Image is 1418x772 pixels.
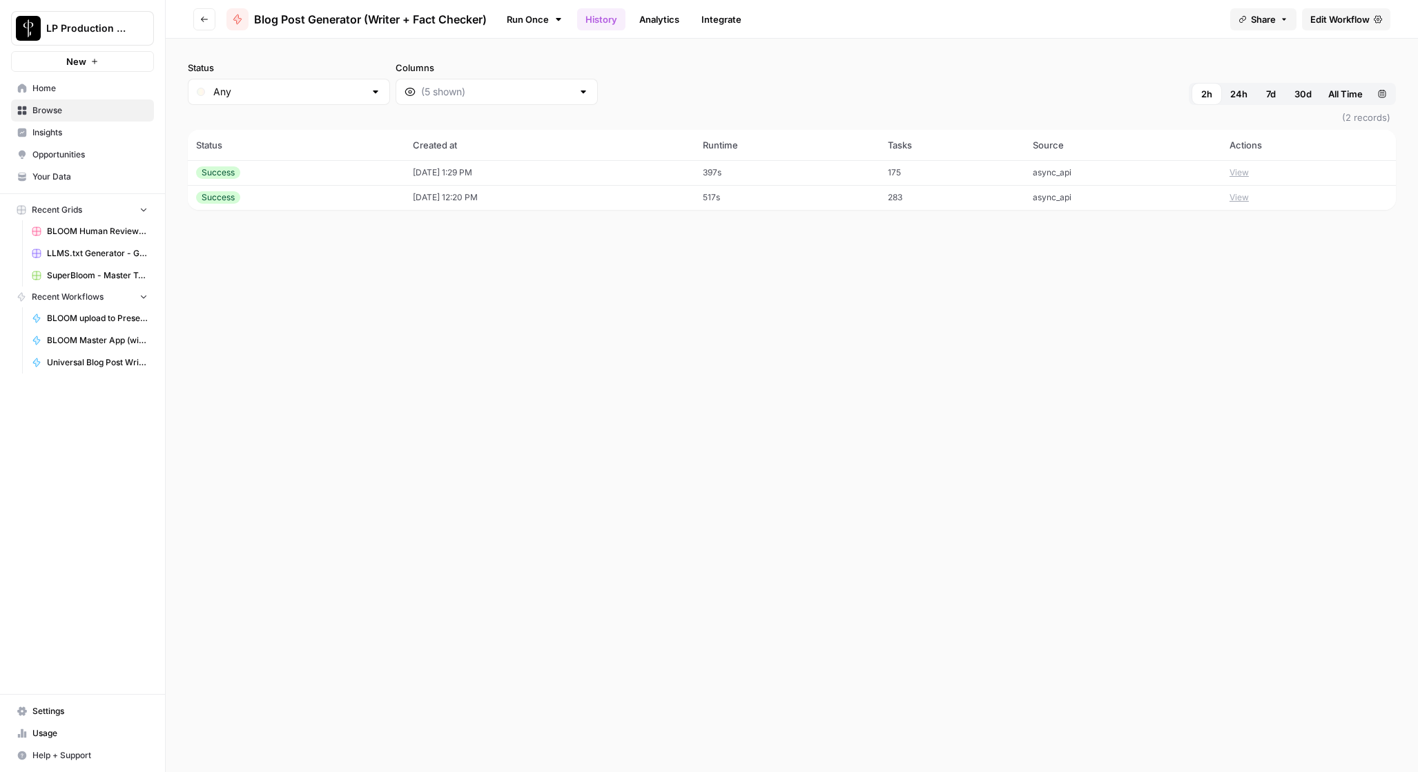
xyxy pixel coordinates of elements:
[213,85,365,99] input: Any
[32,148,148,161] span: Opportunities
[1221,130,1396,160] th: Actions
[1310,12,1370,26] span: Edit Workflow
[695,130,879,160] th: Runtime
[1286,83,1320,105] button: 30d
[405,130,695,160] th: Created at
[1024,130,1221,160] th: Source
[1320,83,1371,105] button: All Time
[254,11,487,28] span: Blog Post Generator (Writer + Fact Checker)
[1230,87,1247,101] span: 24h
[188,105,1396,130] span: (2 records)
[32,291,104,303] span: Recent Workflows
[11,11,154,46] button: Workspace: LP Production Workloads
[1266,87,1276,101] span: 7d
[32,126,148,139] span: Insights
[11,51,154,72] button: New
[47,312,148,325] span: BLOOM upload to Presence (after Human Review)
[1222,83,1256,105] button: 24h
[26,264,154,287] a: SuperBloom - Master Topic List
[1201,87,1212,101] span: 2h
[405,185,695,210] td: [DATE] 12:20 PM
[32,727,148,740] span: Usage
[26,329,154,351] a: BLOOM Master App (with human review)
[196,191,240,204] div: Success
[11,700,154,722] a: Settings
[32,749,148,762] span: Help + Support
[196,166,240,179] div: Success
[880,130,1024,160] th: Tasks
[26,307,154,329] a: BLOOM upload to Presence (after Human Review)
[47,269,148,282] span: SuperBloom - Master Topic List
[693,8,750,30] a: Integrate
[11,99,154,122] a: Browse
[226,8,487,30] a: Blog Post Generator (Writer + Fact Checker)
[32,171,148,183] span: Your Data
[1294,87,1312,101] span: 30d
[11,287,154,307] button: Recent Workflows
[880,160,1024,185] td: 175
[66,55,86,68] span: New
[11,122,154,144] a: Insights
[11,77,154,99] a: Home
[405,160,695,185] td: [DATE] 1:29 PM
[26,220,154,242] a: BLOOM Human Review (ver2)
[32,204,82,216] span: Recent Grids
[1302,8,1390,30] a: Edit Workflow
[498,8,572,31] a: Run Once
[11,144,154,166] a: Opportunities
[11,200,154,220] button: Recent Grids
[1024,160,1221,185] td: async_api
[47,247,148,260] span: LLMS.txt Generator - Grid
[11,722,154,744] a: Usage
[26,242,154,264] a: LLMS.txt Generator - Grid
[32,705,148,717] span: Settings
[47,356,148,369] span: Universal Blog Post Writer
[188,130,405,160] th: Status
[695,160,879,185] td: 397s
[1230,8,1296,30] button: Share
[16,16,41,41] img: LP Production Workloads Logo
[11,166,154,188] a: Your Data
[47,334,148,347] span: BLOOM Master App (with human review)
[1024,185,1221,210] td: async_api
[1230,166,1249,179] button: View
[880,185,1024,210] td: 283
[47,225,148,238] span: BLOOM Human Review (ver2)
[1256,83,1286,105] button: 7d
[46,21,130,35] span: LP Production Workloads
[26,351,154,374] a: Universal Blog Post Writer
[32,104,148,117] span: Browse
[695,185,879,210] td: 517s
[11,744,154,766] button: Help + Support
[1230,191,1249,204] button: View
[1251,12,1276,26] span: Share
[188,61,390,75] label: Status
[631,8,688,30] a: Analytics
[1328,87,1363,101] span: All Time
[396,61,598,75] label: Columns
[577,8,625,30] a: History
[421,85,572,99] input: (5 shown)
[32,82,148,95] span: Home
